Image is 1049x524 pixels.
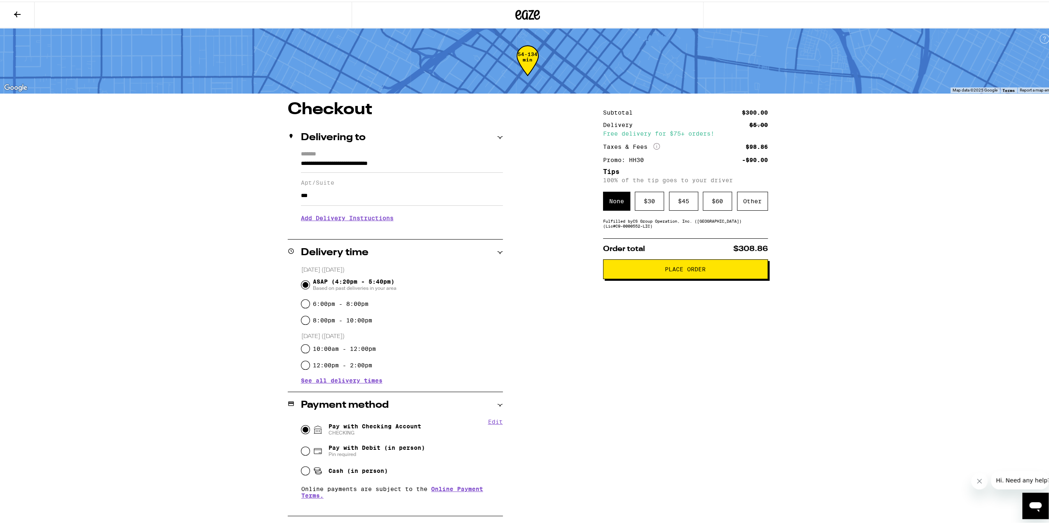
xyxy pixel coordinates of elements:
[488,417,503,423] button: Edit
[603,175,768,182] p: 100% of the tip goes to your driver
[669,190,698,209] div: $ 45
[603,141,660,149] div: Taxes & Fees
[746,142,768,148] div: $98.86
[603,258,768,277] button: Place Order
[749,120,768,126] div: $5.00
[301,131,366,141] h2: Delivering to
[603,244,645,251] span: Order total
[516,50,539,81] div: 54-134 min
[313,315,372,322] label: 8:00pm - 10:00pm
[703,190,732,209] div: $ 60
[313,344,376,350] label: 10:00am - 12:00pm
[301,178,503,184] label: Apt/Suite
[313,283,397,290] span: Based on past deliveries in your area
[329,449,425,456] span: Pin required
[953,86,997,91] span: Map data ©2025 Google
[301,265,503,273] p: [DATE] ([DATE])
[313,277,397,290] span: ASAP (4:20pm - 5:40pm)
[301,484,503,497] p: Online payments are subject to the
[313,360,372,367] label: 12:00pm - 2:00pm
[971,471,988,488] iframe: Close message
[635,190,664,209] div: $ 30
[603,190,630,209] div: None
[329,466,388,472] span: Cash (in person)
[665,265,706,270] span: Place Order
[301,484,483,497] a: Online Payment Terms.
[603,217,768,227] div: Fulfilled by CS Group Operation, Inc. ([GEOGRAPHIC_DATA]) (Lic# C9-0000552-LIC )
[329,428,421,435] span: CHECKING
[288,100,503,116] h1: Checkout
[742,155,768,161] div: -$90.00
[603,167,768,174] h5: Tips
[1002,86,1015,91] a: Terms
[603,120,638,126] div: Delivery
[742,108,768,114] div: $300.00
[313,299,368,305] label: 6:00pm - 8:00pm
[329,443,425,449] span: Pay with Debit (in person)
[329,421,421,435] span: Pay with Checking Account
[301,226,503,233] p: We'll contact you at [PHONE_NUMBER] when we arrive
[301,207,503,226] h3: Add Delivery Instructions
[991,470,1049,488] iframe: Message from company
[737,190,768,209] div: Other
[1022,491,1049,517] iframe: Button to launch messaging window
[301,399,389,409] h2: Payment method
[603,155,650,161] div: Promo: HH30
[301,331,503,339] p: [DATE] ([DATE])
[2,81,29,92] img: Google
[5,6,59,12] span: Hi. Need any help?
[603,129,768,135] div: Free delivery for $75+ orders!
[603,108,638,114] div: Subtotal
[301,376,383,382] button: See all delivery times
[2,81,29,92] a: Open this area in Google Maps (opens a new window)
[301,246,368,256] h2: Delivery time
[733,244,768,251] span: $308.86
